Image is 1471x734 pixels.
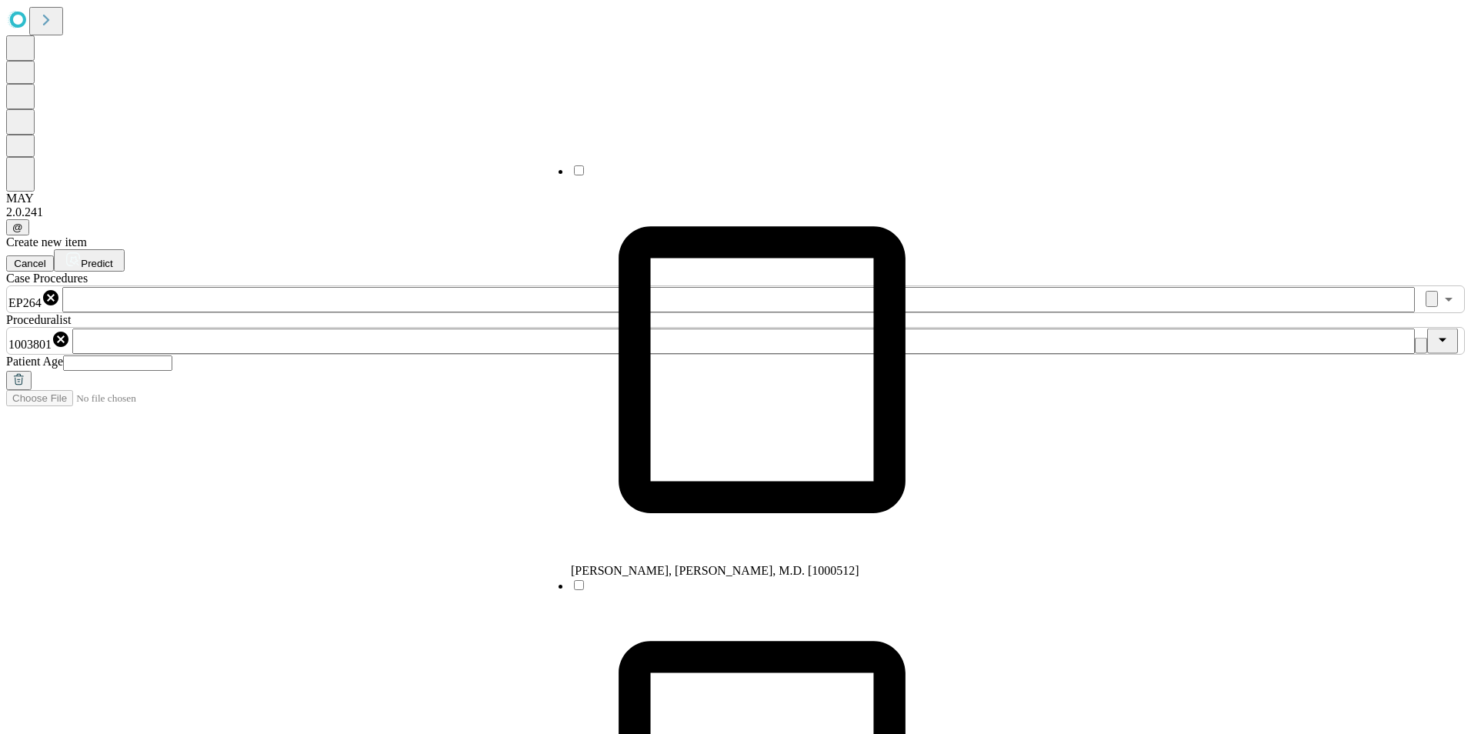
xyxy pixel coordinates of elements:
button: Clear [1415,338,1427,354]
span: Predict [81,258,112,269]
div: 2.0.241 [6,205,1465,219]
button: Open [1438,289,1459,310]
span: @ [12,222,23,233]
span: Create new item [6,235,87,249]
button: Close [1427,329,1458,354]
span: EP264 [8,296,42,309]
span: Cancel [14,258,46,269]
div: 1003801 [8,330,70,352]
button: Clear [1426,291,1438,307]
span: Proceduralist [6,313,71,326]
span: Patient Age [6,355,63,368]
span: Scheduled Procedure [6,272,88,285]
span: 1003801 [8,338,52,351]
div: MAY [6,192,1465,205]
span: [PERSON_NAME], [PERSON_NAME], M.D. [1000512] [571,564,859,577]
button: Cancel [6,255,54,272]
div: EP264 [8,289,60,310]
button: @ [6,219,29,235]
button: Predict [54,249,125,272]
